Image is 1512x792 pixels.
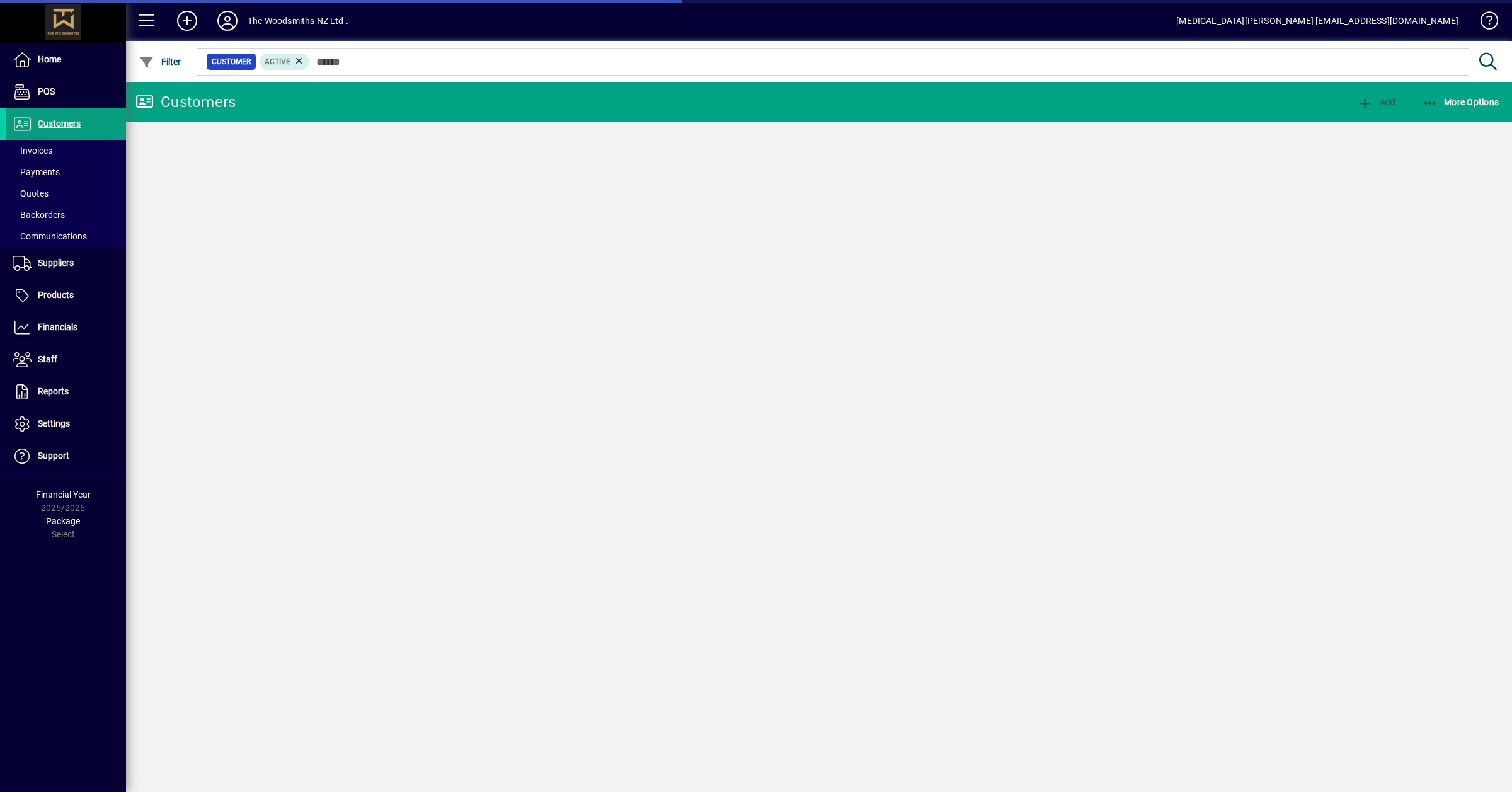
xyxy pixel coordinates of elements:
[6,440,126,472] a: Support
[1176,11,1458,31] div: [MEDICAL_DATA][PERSON_NAME] [EMAIL_ADDRESS][DOMAIN_NAME]
[13,167,60,177] span: Payments
[6,76,126,108] a: POS
[139,57,181,67] span: Filter
[6,376,126,408] a: Reports
[38,354,57,364] span: Staff
[13,188,49,198] span: Quotes
[38,322,77,332] span: Financials
[38,258,74,268] span: Suppliers
[6,161,126,183] a: Payments
[6,140,126,161] a: Invoices
[13,231,87,241] span: Communications
[1354,91,1399,113] button: Add
[167,9,207,32] button: Add
[6,183,126,204] a: Quotes
[36,490,91,500] span: Financial Year
[13,210,65,220] span: Backorders
[38,54,61,64] span: Home
[1423,97,1499,107] span: More Options
[212,55,251,68] span: Customer
[46,516,80,526] span: Package
[6,344,126,376] a: Staff
[6,226,126,247] a: Communications
[38,386,69,396] span: Reports
[6,44,126,76] a: Home
[260,54,310,70] mat-chip: Activation Status: Active
[13,146,52,156] span: Invoices
[136,50,185,73] button: Filter
[135,92,236,112] div: Customers
[1419,91,1503,113] button: More Options
[6,248,126,279] a: Suppliers
[38,418,70,428] span: Settings
[38,290,74,300] span: Products
[207,9,248,32] button: Profile
[1358,97,1395,107] span: Add
[248,11,348,31] div: The Woodsmiths NZ Ltd .
[38,118,81,129] span: Customers
[6,204,126,226] a: Backorders
[38,86,55,96] span: POS
[6,408,126,440] a: Settings
[38,451,69,461] span: Support
[6,312,126,343] a: Financials
[1471,3,1496,43] a: Knowledge Base
[265,57,290,66] span: Active
[6,280,126,311] a: Products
